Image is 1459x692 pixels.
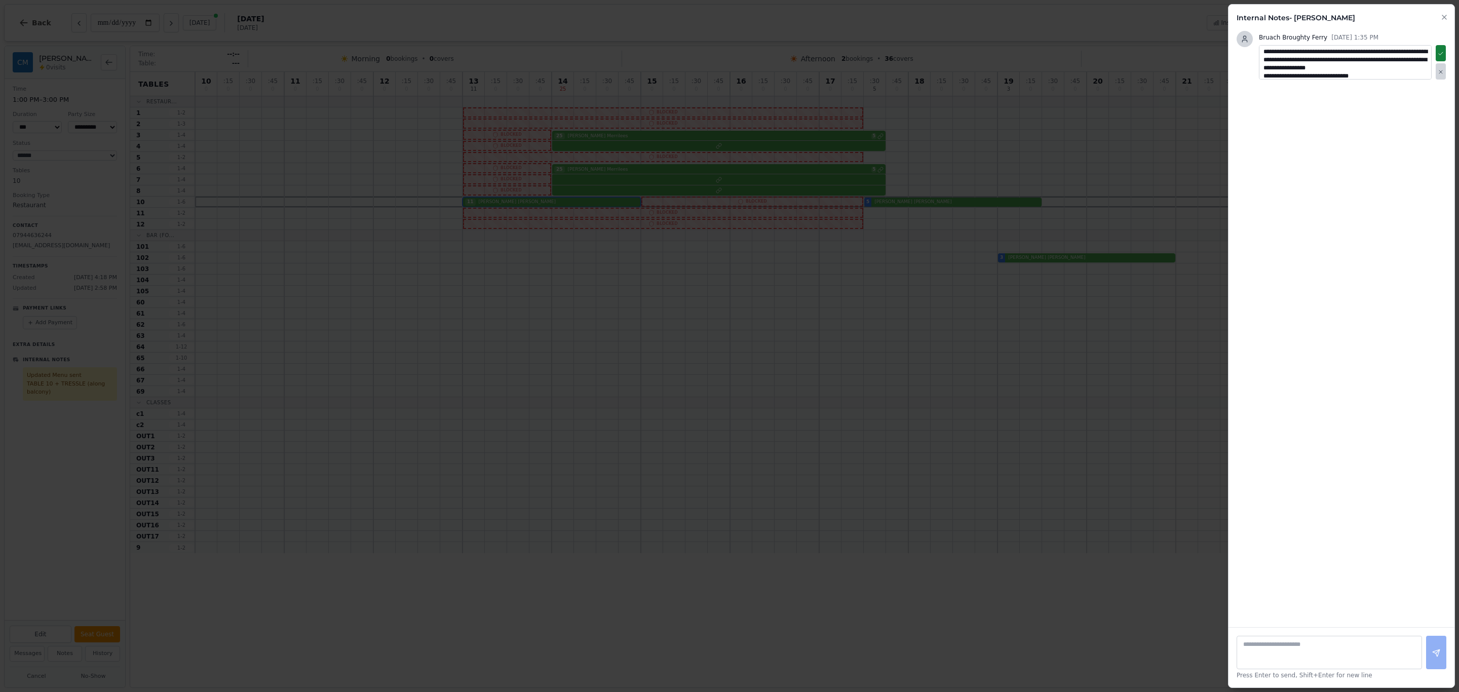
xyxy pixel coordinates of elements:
[1259,34,1327,41] span: Bruach Broughty Ferry
[1436,45,1446,61] button: Save
[1426,636,1446,669] button: Add note (Enter)
[1331,34,1378,41] time: [DATE] 1:35 PM
[1237,13,1446,23] h2: Internal Notes - [PERSON_NAME]
[1237,671,1446,679] p: Press Enter to send, Shift+Enter for new line
[1436,63,1446,80] button: Cancel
